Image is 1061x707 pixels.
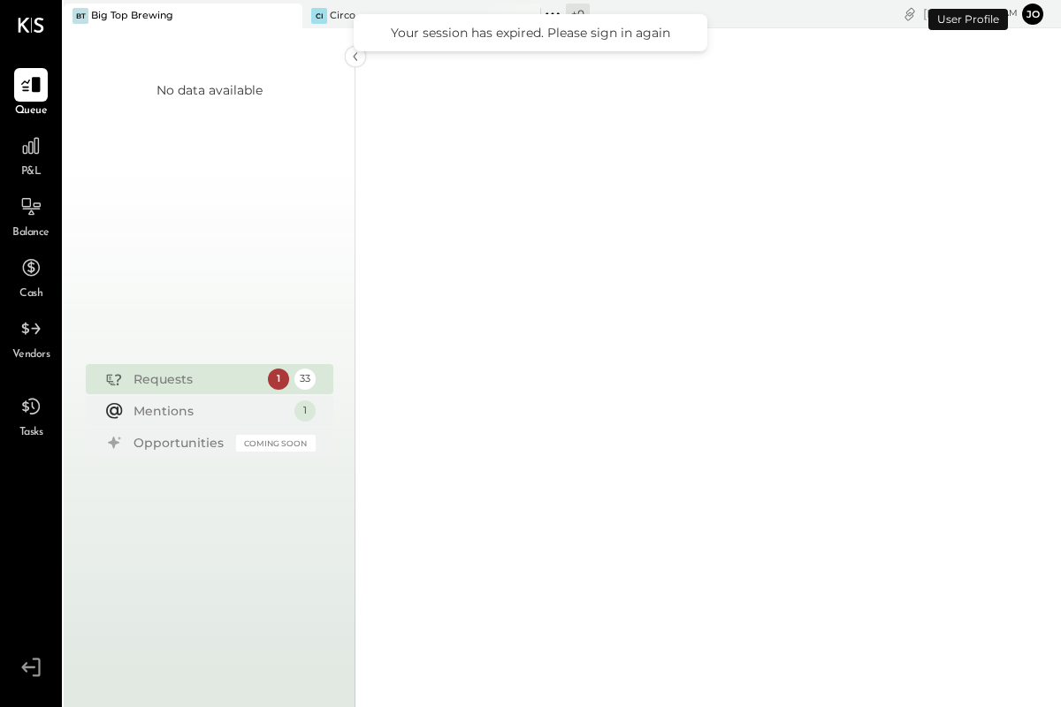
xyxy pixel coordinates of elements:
div: BT [73,8,88,24]
div: copy link [901,4,919,23]
div: Mentions [134,402,286,420]
div: 1 [294,400,316,422]
button: jo [1022,4,1043,25]
a: Balance [1,190,61,241]
span: 9 : 04 [965,5,1000,22]
div: Big Top Brewing [91,9,173,23]
a: Cash [1,251,61,302]
a: P&L [1,129,61,180]
div: Your session has expired. Please sign in again [371,25,690,41]
div: Coming Soon [236,435,316,452]
div: User Profile [928,9,1008,30]
div: 1 [268,369,289,390]
span: Tasks [19,425,43,441]
a: Vendors [1,312,61,363]
a: Tasks [1,390,61,441]
div: Requests [134,370,259,388]
span: Vendors [12,347,50,363]
div: 33 [294,369,316,390]
div: No data available [156,81,263,99]
span: am [1003,7,1018,19]
div: [DATE] [923,5,1018,22]
span: Cash [19,286,42,302]
a: Queue [1,68,61,119]
div: Ci [311,8,327,24]
span: P&L [21,164,42,180]
div: Circo [330,9,355,23]
span: Queue [15,103,48,119]
span: Balance [12,225,50,241]
div: Opportunities [134,434,227,452]
div: + 0 [566,4,590,24]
